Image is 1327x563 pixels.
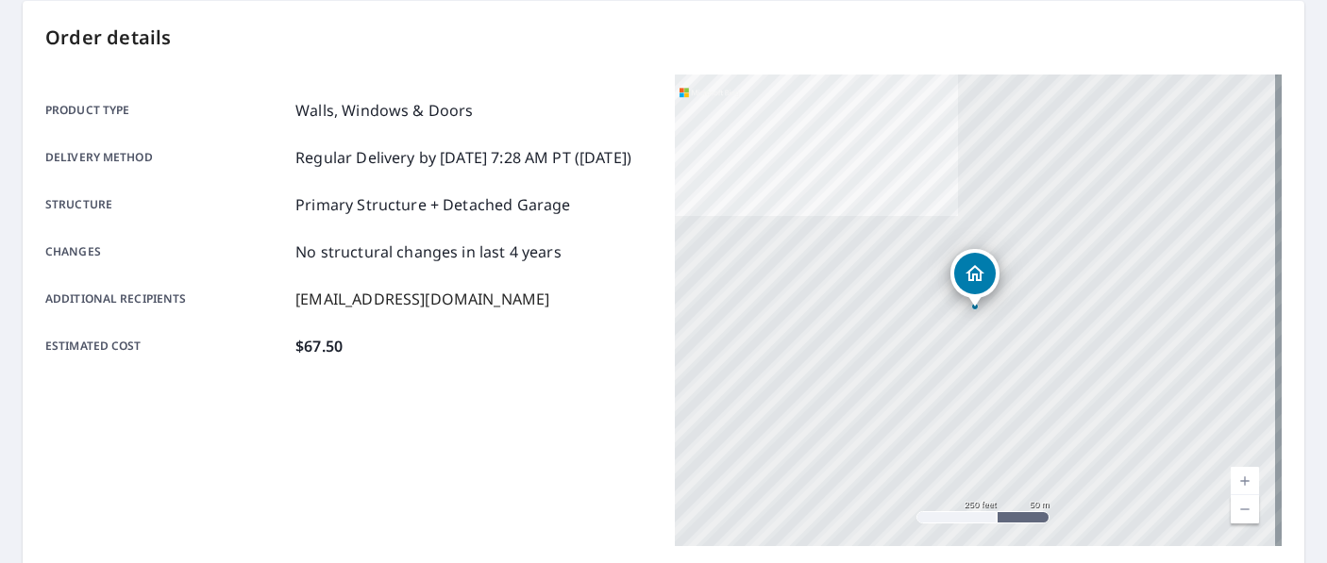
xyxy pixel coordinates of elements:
a: Current Level 17, Zoom In [1231,467,1259,495]
p: Changes [45,240,288,263]
p: Walls, Windows & Doors [295,99,473,122]
p: $67.50 [295,335,343,357]
p: Estimated cost [45,335,288,357]
p: Delivery method [45,146,288,169]
p: Additional recipients [45,288,288,310]
p: Order details [45,24,1282,52]
p: Primary Structure + Detached Garage [295,193,570,216]
p: Structure [45,193,288,216]
a: Current Level 17, Zoom Out [1231,495,1259,523]
div: Dropped pin, building 1, Residential property, 4 Polonia Ct Monroe Twp, NJ 08831 [950,249,999,307]
p: [EMAIL_ADDRESS][DOMAIN_NAME] [295,288,549,310]
p: No structural changes in last 4 years [295,240,562,263]
p: Product type [45,99,288,122]
p: Regular Delivery by [DATE] 7:28 AM PT ([DATE]) [295,146,631,169]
